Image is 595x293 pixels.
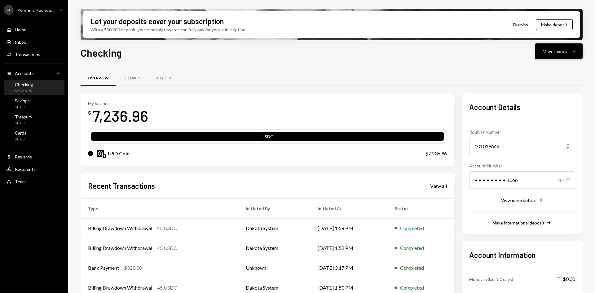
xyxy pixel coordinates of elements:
div: $ [88,110,91,116]
td: [DATE] 1:58 PM [310,218,387,238]
div: View all [430,183,447,189]
div: Settings [155,76,172,81]
div: Savings [15,98,30,103]
th: Type [81,198,238,218]
img: USDC [97,150,104,157]
div: 45 USDC [157,224,177,232]
div: Make international deposit [492,220,544,225]
div: With a $30,000 deposit, your monthly rewards can fully pay for your subscription. [90,26,246,33]
td: [DATE] 3:17 PM [310,258,387,278]
a: Rewards [4,151,64,162]
div: Completed [400,264,424,272]
div: Treasury [15,114,32,119]
div: Billing Drawdown Withdrawal [88,284,152,291]
h2: Account Details [469,102,575,112]
div: 45 USDC [157,244,177,252]
div: $0.00 [15,121,32,126]
div: $0.00 [557,275,575,283]
h2: Account Information [469,250,575,260]
div: Billing Drawdown Withdrawal [88,244,152,252]
div: Accounts [15,71,34,76]
div: $0.00 [15,104,30,110]
div: Transactions [15,52,40,57]
div: Completed [400,224,424,232]
div: Inbox [15,39,26,45]
button: View more details [501,197,543,204]
th: Initiated By [238,198,310,218]
th: Initiated At [310,198,387,218]
div: Billing Drawdown Withdrawal [88,224,152,232]
div: $920.00 [124,264,142,272]
div: Rewards [15,154,32,159]
div: Security [124,76,140,81]
a: Checking$7,236.96 [4,80,64,95]
div: 7,236.96 [92,106,148,126]
div: USD Coin [108,150,130,157]
div: 45 USDC [157,284,177,291]
div: Checking [15,82,33,87]
button: Dismiss [505,17,536,32]
div: $0.00 [15,137,26,142]
h1: Checking [81,47,122,59]
div: Overview [88,76,109,81]
div: • • • • • • • • 4066 [469,171,575,189]
a: Inbox [4,36,64,47]
div: Completed [400,244,424,252]
a: Treasury$0.00 [4,112,64,127]
a: Recipients [4,163,64,175]
div: $7,236.96 [15,88,33,94]
div: 101019644 [469,138,575,155]
div: Routing Number [469,129,575,135]
a: Cards$0.00 [4,128,64,143]
div: Recipients [15,166,36,172]
div: $7,236.96 [425,150,447,157]
div: Bank Payment [88,264,119,272]
button: Make international deposit [492,220,552,226]
button: Make deposit [536,19,573,30]
a: Security [116,70,148,86]
div: Perennial Founda... [17,7,54,13]
a: Accounts [4,68,64,79]
h2: Recent Transactions [88,181,155,191]
img: ethereum-mainnet [103,154,106,158]
div: USDC [91,133,444,142]
div: Completed [400,284,424,291]
div: Money in (last 30 days) [469,276,513,282]
td: [DATE] 1:52 PM [310,238,387,258]
div: Account Number [469,162,575,169]
th: Status [387,198,454,218]
a: Settings [148,70,179,86]
div: Move money [543,48,567,55]
td: Dakota System [238,238,310,258]
div: Let your deposits cover your subscription [90,16,224,26]
td: Dakota System [238,218,310,238]
div: P [4,5,14,15]
button: Move money [535,43,583,59]
td: Unknown [238,258,310,278]
div: Team [15,179,26,184]
div: Cards [15,130,26,135]
div: My balance [88,101,148,106]
a: Savings$0.00 [4,96,64,111]
a: Home [4,24,64,35]
div: View more details [501,198,536,203]
a: Overview [81,70,116,86]
a: Transactions [4,49,64,60]
a: View all [430,182,447,189]
a: Team [4,176,64,187]
div: Home [15,27,26,32]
